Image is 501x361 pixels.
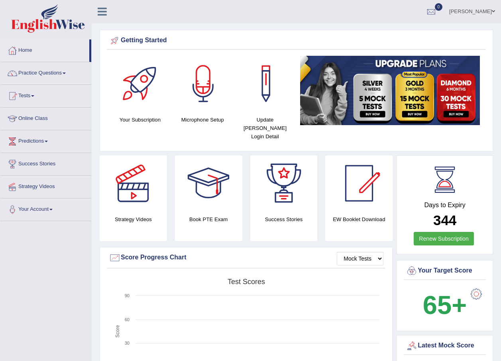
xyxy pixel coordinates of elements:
[125,341,130,345] text: 30
[406,202,484,209] h4: Days to Expiry
[228,278,265,286] tspan: Test scores
[125,293,130,298] text: 90
[125,317,130,322] text: 60
[0,85,91,105] a: Tests
[0,62,91,82] a: Practice Questions
[414,232,474,245] a: Renew Subscription
[0,153,91,173] a: Success Stories
[0,130,91,150] a: Predictions
[113,116,167,124] h4: Your Subscription
[238,116,293,141] h4: Update [PERSON_NAME] Login Detail
[109,35,484,47] div: Getting Started
[100,215,167,224] h4: Strategy Videos
[300,56,480,125] img: small5.jpg
[433,212,456,228] b: 344
[0,39,89,59] a: Home
[109,252,383,264] div: Score Progress Chart
[423,290,467,320] b: 65+
[0,176,91,196] a: Strategy Videos
[0,108,91,128] a: Online Class
[0,198,91,218] a: Your Account
[250,215,318,224] h4: Success Stories
[435,3,443,11] span: 0
[406,265,484,277] div: Your Target Score
[406,340,484,352] div: Latest Mock Score
[325,215,393,224] h4: EW Booklet Download
[175,116,230,124] h4: Microphone Setup
[175,215,242,224] h4: Book PTE Exam
[115,325,120,338] tspan: Score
